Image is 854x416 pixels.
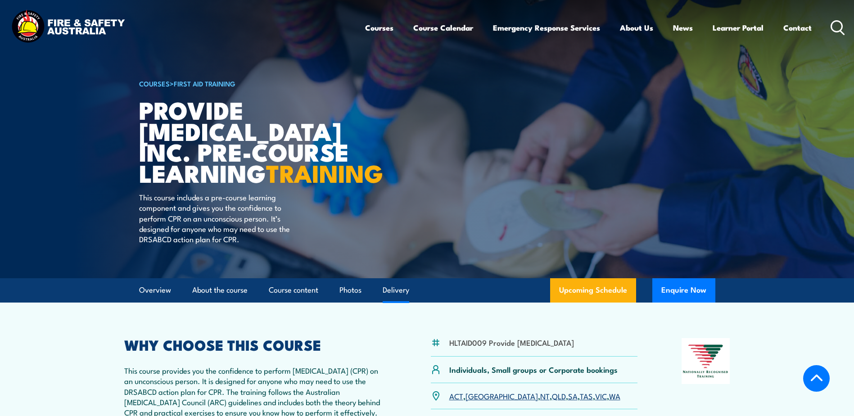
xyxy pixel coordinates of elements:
a: About the course [192,278,248,302]
a: Photos [339,278,361,302]
a: COURSES [139,78,170,88]
a: Delivery [383,278,409,302]
a: [GEOGRAPHIC_DATA] [465,390,538,401]
a: Courses [365,16,393,40]
a: Course Calendar [413,16,473,40]
p: Individuals, Small groups or Corporate bookings [449,364,618,375]
a: Upcoming Schedule [550,278,636,303]
img: Nationally Recognised Training logo. [682,338,730,384]
a: About Us [620,16,653,40]
a: Contact [783,16,812,40]
a: QLD [552,390,566,401]
a: NT [540,390,550,401]
a: TAS [580,390,593,401]
li: HLTAID009 Provide [MEDICAL_DATA] [449,337,574,348]
p: This course includes a pre-course learning component and gives you the confidence to perform CPR ... [139,192,303,244]
a: WA [609,390,620,401]
a: VIC [595,390,607,401]
p: , , , , , , , [449,391,620,401]
h1: Provide [MEDICAL_DATA] inc. Pre-course Learning [139,99,361,183]
h2: WHY CHOOSE THIS COURSE [124,338,387,351]
a: ACT [449,390,463,401]
a: Overview [139,278,171,302]
a: Course content [269,278,318,302]
a: SA [568,390,578,401]
h6: > [139,78,361,89]
a: First Aid Training [174,78,235,88]
strong: TRAINING [266,154,383,191]
a: Learner Portal [713,16,764,40]
button: Enquire Now [652,278,715,303]
a: News [673,16,693,40]
a: Emergency Response Services [493,16,600,40]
